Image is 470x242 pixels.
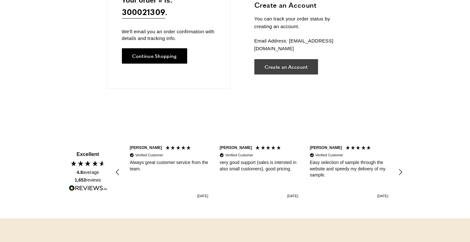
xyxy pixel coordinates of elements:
div: [DATE] [197,194,208,199]
span: 300021309 [122,5,165,19]
div: Verified Customer [135,153,163,158]
div: very good support (sales is intersted in also small customers), good pricing. [220,160,298,172]
a: Continue Shopping [122,48,187,64]
div: [PERSON_NAME] Verified Customervery good support (sales is intersted in also small customers), go... [214,142,304,203]
div: [DATE] [377,194,388,199]
div: average [76,169,99,176]
div: Verified Customer [225,153,253,158]
div: [PERSON_NAME] [310,145,342,151]
div: Always great customer service from the team. [130,160,208,172]
div: 5 Stars [255,145,283,152]
div: 4.80 Stars [70,160,106,167]
p: You can track your order status by creating an account. [254,15,349,30]
div: REVIEWS.io Carousel Scroll Right [393,165,408,180]
span: Create an Account [265,64,308,69]
div: reviews [75,177,101,183]
div: REVIEWS.io Carousel Scroll Left [110,165,126,180]
div: Verified Customer [315,153,343,158]
span: Continue Shopping [132,53,177,58]
p: We'll email you an order confirmation with details and tracking info. [122,28,216,42]
div: 5 Stars [165,145,193,152]
div: [PERSON_NAME] [220,145,252,151]
span: 4.8 [76,170,83,175]
div: [PERSON_NAME] Verified CustomerAlways great customer service from the team.[DATE] [124,142,214,203]
div: Excellent [76,151,99,158]
span: 1,653 [75,177,86,183]
a: Create an Account [254,59,318,74]
div: Easy selection of sample through the website and speedy my delivery of my sample. [310,160,388,178]
a: Read more reviews on REVIEWS.io [69,185,107,193]
div: 5 Stars [345,145,373,152]
p: Email Address: [EMAIL_ADDRESS][DOMAIN_NAME] [254,37,349,52]
div: [DATE] [287,194,299,199]
div: [PERSON_NAME] [130,145,162,151]
div: [PERSON_NAME] Verified CustomerEasy selection of sample through the website and speedy my deliver... [304,142,394,203]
